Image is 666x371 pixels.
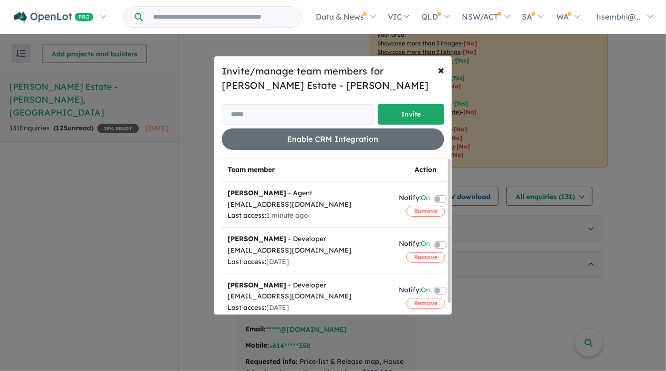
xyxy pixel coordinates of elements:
[228,234,286,243] strong: [PERSON_NAME]
[222,159,393,182] th: Team member
[266,303,289,312] span: [DATE]
[378,104,444,125] button: Invite
[228,302,387,314] div: Last access:
[222,64,444,93] h5: Invite/manage team members for [PERSON_NAME] Estate - [PERSON_NAME]
[266,257,289,266] span: [DATE]
[438,63,444,77] span: ×
[228,199,387,211] div: [EMAIL_ADDRESS][DOMAIN_NAME]
[228,188,387,199] div: - Agent
[406,206,445,216] button: Remove
[222,128,444,150] button: Enable CRM Integration
[421,285,430,297] span: On
[228,189,286,197] strong: [PERSON_NAME]
[421,238,430,251] span: On
[228,233,387,245] div: - Developer
[406,252,445,263] button: Remove
[228,256,387,268] div: Last access:
[399,285,430,297] div: Notify:
[266,211,308,220] span: 1 minute ago
[399,192,430,205] div: Notify:
[228,291,387,302] div: [EMAIL_ADDRESS][DOMAIN_NAME]
[228,280,387,291] div: - Developer
[406,298,445,308] button: Remove
[228,281,286,289] strong: [PERSON_NAME]
[421,192,430,205] span: On
[228,210,387,222] div: Last access:
[145,7,299,27] input: Try estate name, suburb, builder or developer
[399,238,430,251] div: Notify:
[393,159,458,182] th: Action
[14,11,94,23] img: Openlot PRO Logo White
[596,12,641,21] span: hsembhi@...
[228,245,387,256] div: [EMAIL_ADDRESS][DOMAIN_NAME]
